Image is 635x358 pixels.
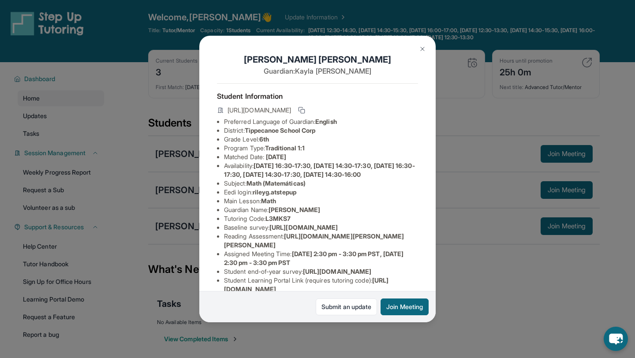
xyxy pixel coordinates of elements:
[224,179,418,188] li: Subject :
[269,206,320,213] span: [PERSON_NAME]
[224,205,418,214] li: Guardian Name :
[265,215,291,222] span: L3MKS7
[224,188,418,197] li: Eedi login :
[604,327,628,351] button: chat-button
[224,223,418,232] li: Baseline survey :
[224,126,418,135] li: District:
[224,276,418,294] li: Student Learning Portal Link (requires tutoring code) :
[224,267,418,276] li: Student end-of-year survey :
[266,153,286,160] span: [DATE]
[261,197,276,205] span: Math
[316,298,377,315] a: Submit an update
[296,105,307,116] button: Copy link
[259,135,269,143] span: 6th
[224,161,418,179] li: Availability:
[228,106,291,115] span: [URL][DOMAIN_NAME]
[224,232,404,249] span: [URL][DOMAIN_NAME][PERSON_NAME][PERSON_NAME]
[217,91,418,101] h4: Student Information
[303,268,371,275] span: [URL][DOMAIN_NAME]
[224,153,418,161] li: Matched Date:
[224,232,418,250] li: Reading Assessment :
[381,298,429,315] button: Join Meeting
[315,118,337,125] span: English
[224,117,418,126] li: Preferred Language of Guardian:
[224,214,418,223] li: Tutoring Code :
[224,135,418,144] li: Grade Level:
[224,162,415,178] span: [DATE] 16:30-17:30, [DATE] 14:30-17:30, [DATE] 16:30-17:30, [DATE] 14:30-17:30, [DATE] 14:30-16:00
[419,45,426,52] img: Close Icon
[247,179,306,187] span: Math (Matemáticas)
[217,53,418,66] h1: [PERSON_NAME] [PERSON_NAME]
[245,127,316,134] span: Tippecanoe School Corp
[224,250,418,267] li: Assigned Meeting Time :
[253,188,296,196] span: rileyg.atstepup
[224,144,418,153] li: Program Type:
[224,197,418,205] li: Main Lesson :
[217,66,418,76] p: Guardian: Kayla [PERSON_NAME]
[265,144,305,152] span: Traditional 1:1
[269,224,338,231] span: [URL][DOMAIN_NAME]
[224,250,403,266] span: [DATE] 2:30 pm - 3:30 pm PST, [DATE] 2:30 pm - 3:30 pm PST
